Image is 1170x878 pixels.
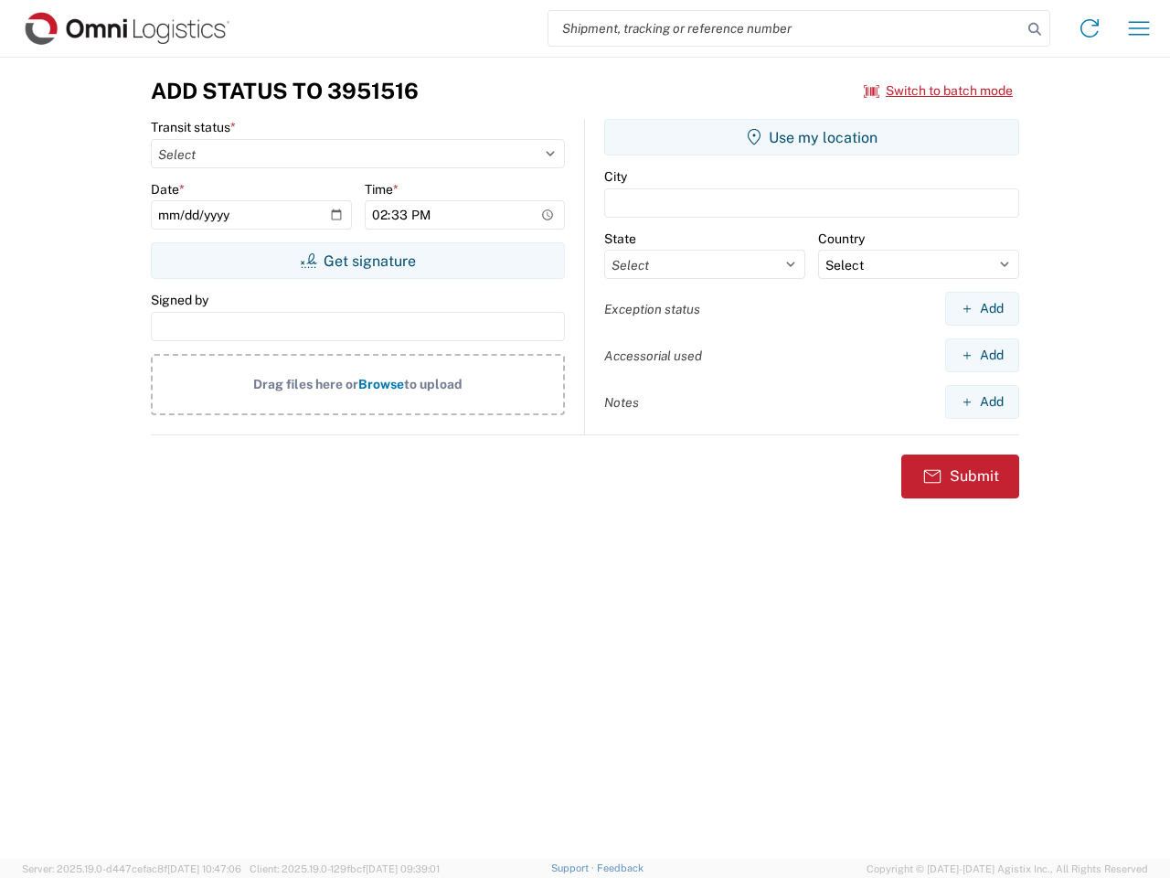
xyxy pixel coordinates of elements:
[358,377,404,391] span: Browse
[597,862,643,873] a: Feedback
[901,455,1019,498] button: Submit
[818,230,865,247] label: Country
[404,377,463,391] span: to upload
[22,863,241,874] span: Server: 2025.19.0-d447cefac8f
[250,863,440,874] span: Client: 2025.19.0-129fbcf
[253,377,358,391] span: Drag files here or
[864,76,1013,106] button: Switch to batch mode
[151,242,565,279] button: Get signature
[604,119,1019,155] button: Use my location
[945,338,1019,372] button: Add
[604,230,636,247] label: State
[548,11,1022,46] input: Shipment, tracking or reference number
[604,394,639,411] label: Notes
[604,348,702,364] label: Accessorial used
[604,301,700,317] label: Exception status
[945,385,1019,419] button: Add
[167,863,241,874] span: [DATE] 10:47:06
[151,78,419,104] h3: Add Status to 3951516
[151,292,208,308] label: Signed by
[551,862,597,873] a: Support
[867,861,1148,877] span: Copyright © [DATE]-[DATE] Agistix Inc., All Rights Reserved
[604,168,627,185] label: City
[365,181,399,198] label: Time
[945,292,1019,326] button: Add
[366,863,440,874] span: [DATE] 09:39:01
[151,181,185,198] label: Date
[151,119,236,135] label: Transit status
